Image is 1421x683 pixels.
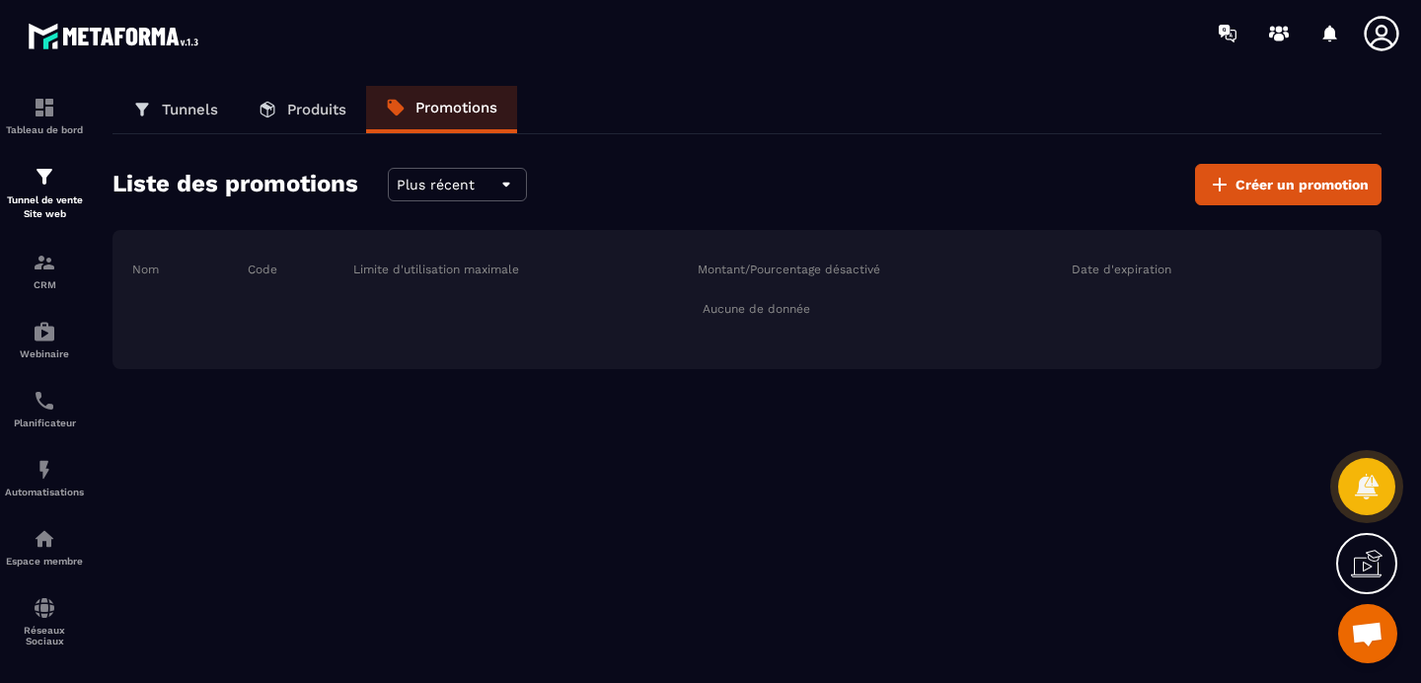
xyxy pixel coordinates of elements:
a: Tunnels [112,86,238,133]
img: social-network [33,596,56,620]
p: Tunnel de vente Site web [5,193,84,221]
p: Date d'expiration [1072,262,1171,277]
p: Tableau de bord [5,124,84,135]
img: automations [33,527,56,551]
a: social-networksocial-networkRéseaux Sociaux [5,581,84,661]
a: formationformationTunnel de vente Site web [5,150,84,236]
a: automationsautomationsWebinaire [5,305,84,374]
img: scheduler [33,389,56,413]
p: CRM [5,279,84,290]
a: automationsautomationsEspace membre [5,512,84,581]
p: Tunnels [162,101,218,118]
img: formation [33,251,56,274]
p: Webinaire [5,348,84,359]
img: formation [33,96,56,119]
p: Promotions [415,99,497,116]
a: Produits [238,86,366,133]
p: Limite d'utilisation maximale [353,262,519,277]
p: Montant/Pourcentage désactivé [698,262,880,277]
a: schedulerschedulerPlanificateur [5,374,84,443]
img: formation [33,165,56,189]
p: Planificateur [5,417,84,428]
h2: Liste des promotions [112,164,358,205]
a: formationformationTableau de bord [5,81,84,150]
p: Automatisations [5,487,84,497]
span: Aucune de donnée [703,301,810,317]
img: automations [33,320,56,343]
img: logo [28,18,205,54]
a: formationformationCRM [5,236,84,305]
p: Réseaux Sociaux [5,625,84,646]
p: Code [248,262,277,277]
p: Produits [287,101,346,118]
p: Espace membre [5,556,84,567]
span: Créer un promotion [1235,175,1369,194]
a: Promotions [366,86,517,133]
span: Plus récent [397,177,475,192]
img: automations [33,458,56,482]
a: automationsautomationsAutomatisations [5,443,84,512]
p: Nom [132,262,159,277]
button: Créer un promotion [1195,164,1382,205]
div: Ouvrir le chat [1338,604,1397,663]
